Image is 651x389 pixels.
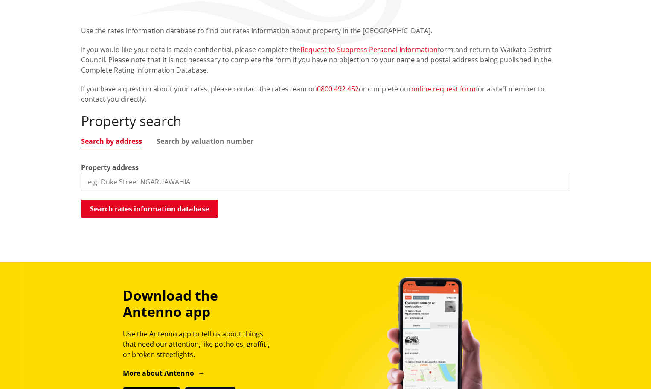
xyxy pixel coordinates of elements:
[123,329,277,360] p: Use the Antenno app to tell us about things that need our attention, like potholes, graffiti, or ...
[123,369,205,378] a: More about Antenno
[81,162,139,173] label: Property address
[81,113,570,129] h2: Property search
[300,45,438,54] a: Request to Suppress Personal Information
[411,84,476,94] a: online request form
[157,138,253,145] a: Search by valuation number
[81,138,142,145] a: Search by address
[612,353,642,384] iframe: Messenger Launcher
[317,84,359,94] a: 0800 492 452
[81,84,570,104] p: If you have a question about your rates, please contact the rates team on or complete our for a s...
[81,200,218,218] button: Search rates information database
[123,287,277,320] h3: Download the Antenno app
[81,44,570,75] p: If you would like your details made confidential, please complete the form and return to Waikato ...
[81,173,570,191] input: e.g. Duke Street NGARUAWAHIA
[81,26,570,36] p: Use the rates information database to find out rates information about property in the [GEOGRAPHI...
